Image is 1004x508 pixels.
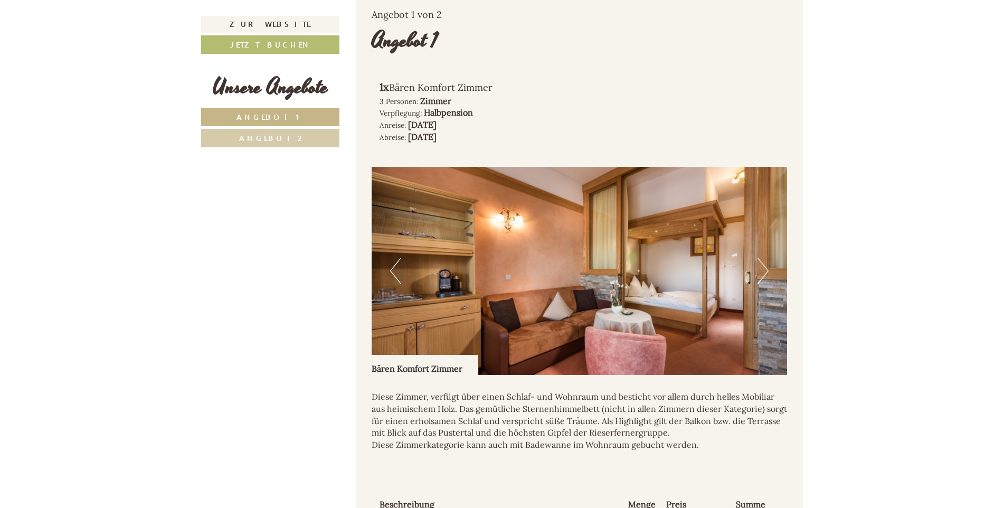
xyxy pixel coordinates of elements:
div: Unsere Angebote [201,72,339,102]
div: Bären Komfort Zimmer [380,80,564,95]
a: Jetzt buchen [201,35,339,54]
a: Zur Website [201,16,339,33]
b: [DATE] [408,131,437,142]
small: Abreise: [380,133,406,142]
button: Next [757,258,769,284]
p: Diese Zimmer, verfügt über einen Schlaf- und Wohnraum und besticht vor allem durch helles Mobilia... [372,391,788,451]
b: Zimmer [420,96,451,106]
small: Anreise: [380,120,406,130]
span: Angebot 1 von 2 [372,8,442,21]
div: Angebot 1 [372,26,438,56]
small: Verpflegung: [380,108,422,118]
div: Bären Komfort Zimmer [372,355,478,375]
small: 3 Personen: [380,97,418,106]
span: Angebot 2 [239,133,302,143]
b: 1x [380,80,389,93]
b: Halbpension [424,107,473,118]
button: Previous [390,258,401,284]
span: Angebot 1 [236,112,305,122]
b: [DATE] [408,119,437,130]
img: image [372,167,788,375]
